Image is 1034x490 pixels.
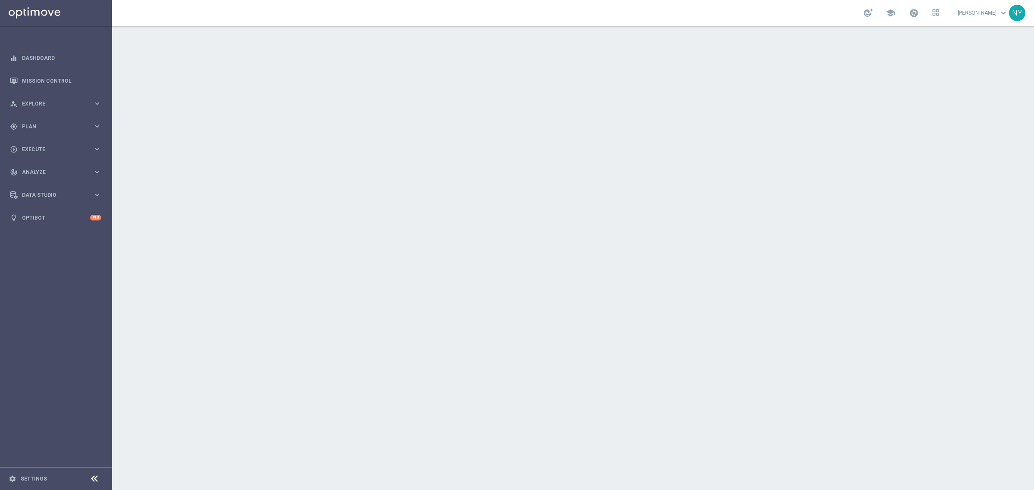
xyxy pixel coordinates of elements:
[22,192,93,198] span: Data Studio
[10,214,18,222] i: lightbulb
[9,169,102,176] button: track_changes Analyze keyboard_arrow_right
[10,123,18,130] i: gps_fixed
[1009,5,1025,21] div: NY
[10,123,93,130] div: Plan
[22,206,90,229] a: Optibot
[10,146,93,153] div: Execute
[93,99,101,108] i: keyboard_arrow_right
[10,146,18,153] i: play_circle_outline
[21,476,47,481] a: Settings
[22,47,101,69] a: Dashboard
[9,475,16,483] i: settings
[10,168,18,176] i: track_changes
[10,206,101,229] div: Optibot
[10,69,101,92] div: Mission Control
[9,123,102,130] button: gps_fixed Plan keyboard_arrow_right
[9,78,102,84] button: Mission Control
[9,192,102,198] button: Data Studio keyboard_arrow_right
[93,191,101,199] i: keyboard_arrow_right
[9,55,102,62] button: equalizer Dashboard
[10,54,18,62] i: equalizer
[9,100,102,107] button: person_search Explore keyboard_arrow_right
[10,100,93,108] div: Explore
[10,191,93,199] div: Data Studio
[93,145,101,153] i: keyboard_arrow_right
[22,101,93,106] span: Explore
[10,168,93,176] div: Analyze
[999,8,1008,18] span: keyboard_arrow_down
[90,215,101,220] div: +10
[93,122,101,130] i: keyboard_arrow_right
[9,146,102,153] button: play_circle_outline Execute keyboard_arrow_right
[9,214,102,221] button: lightbulb Optibot +10
[22,147,93,152] span: Execute
[22,124,93,129] span: Plan
[22,170,93,175] span: Analyze
[93,168,101,176] i: keyboard_arrow_right
[10,100,18,108] i: person_search
[10,47,101,69] div: Dashboard
[22,69,101,92] a: Mission Control
[957,6,1009,19] a: [PERSON_NAME]keyboard_arrow_down
[886,8,895,18] span: school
